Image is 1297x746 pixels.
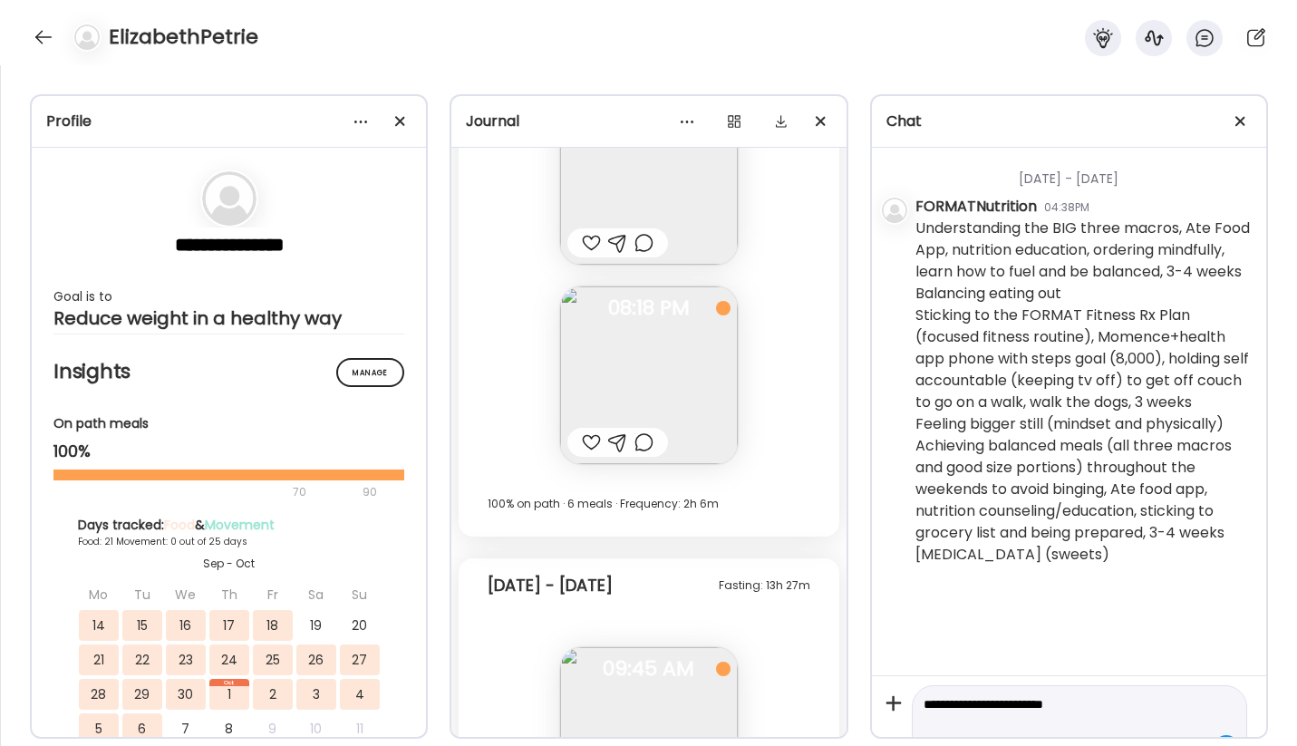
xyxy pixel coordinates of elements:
[915,148,1252,196] div: [DATE] - [DATE]
[122,679,162,710] div: 29
[166,610,206,641] div: 16
[122,579,162,610] div: Tu
[53,358,404,385] h2: Insights
[340,579,380,610] div: Su
[886,111,1252,132] div: Chat
[340,713,380,744] div: 11
[205,516,275,534] span: Movement
[340,644,380,675] div: 27
[166,679,206,710] div: 30
[79,679,119,710] div: 28
[488,493,809,515] div: 100% on path · 6 meals · Frequency: 2h 6m
[79,644,119,675] div: 21
[209,713,249,744] div: 8
[209,679,249,710] div: 1
[560,661,738,677] span: 09:45 AM
[560,286,738,464] img: images%2FuoYiWjixOgQ8TTFdzvnghxuIVJQ2%2FzH5fbqQB0fkW8uOLHNNb%2F0l9k0t7g9Vhvek6zeiRZ_240
[253,579,293,610] div: Fr
[209,579,249,610] div: Th
[74,24,100,50] img: bg-avatar-default.svg
[336,358,404,387] div: Manage
[488,575,613,596] div: [DATE] - [DATE]
[79,579,119,610] div: Mo
[915,218,1252,566] div: Understanding the BIG three macros, Ate Food App, nutrition education, ordering mindfully, learn ...
[560,87,738,265] img: images%2FuoYiWjixOgQ8TTFdzvnghxuIVJQ2%2F8eoBWqLZMUv78YsYMZpX%2FM0NE2obHvakGZqTdMrlK_240
[296,713,336,744] div: 10
[122,610,162,641] div: 15
[340,679,380,710] div: 4
[166,579,206,610] div: We
[209,644,249,675] div: 24
[202,171,256,226] img: bg-avatar-default.svg
[122,713,162,744] div: 6
[166,644,206,675] div: 23
[53,441,404,462] div: 100%
[466,111,831,132] div: Journal
[209,610,249,641] div: 17
[253,679,293,710] div: 2
[109,23,258,52] h4: ElizabethPetrie
[296,579,336,610] div: Sa
[340,610,380,641] div: 20
[296,610,336,641] div: 19
[164,516,195,534] span: Food
[1044,199,1089,216] div: 04:38PM
[253,713,293,744] div: 9
[296,644,336,675] div: 26
[122,644,162,675] div: 22
[361,481,379,503] div: 90
[78,535,381,548] div: Food: 21 Movement: 0 out of 25 days
[53,286,404,307] div: Goal is to
[253,644,293,675] div: 25
[79,713,119,744] div: 5
[78,556,381,572] div: Sep - Oct
[253,610,293,641] div: 18
[79,610,119,641] div: 14
[53,414,404,433] div: On path meals
[296,679,336,710] div: 3
[882,198,907,223] img: bg-avatar-default.svg
[53,307,404,329] div: Reduce weight in a healthy way
[915,196,1037,218] div: FORMATNutrition
[166,713,206,744] div: 7
[46,111,411,132] div: Profile
[78,516,381,535] div: Days tracked: &
[53,481,357,503] div: 70
[719,575,810,596] div: Fasting: 13h 27m
[560,300,738,316] span: 08:18 PM
[209,679,249,686] div: Oct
